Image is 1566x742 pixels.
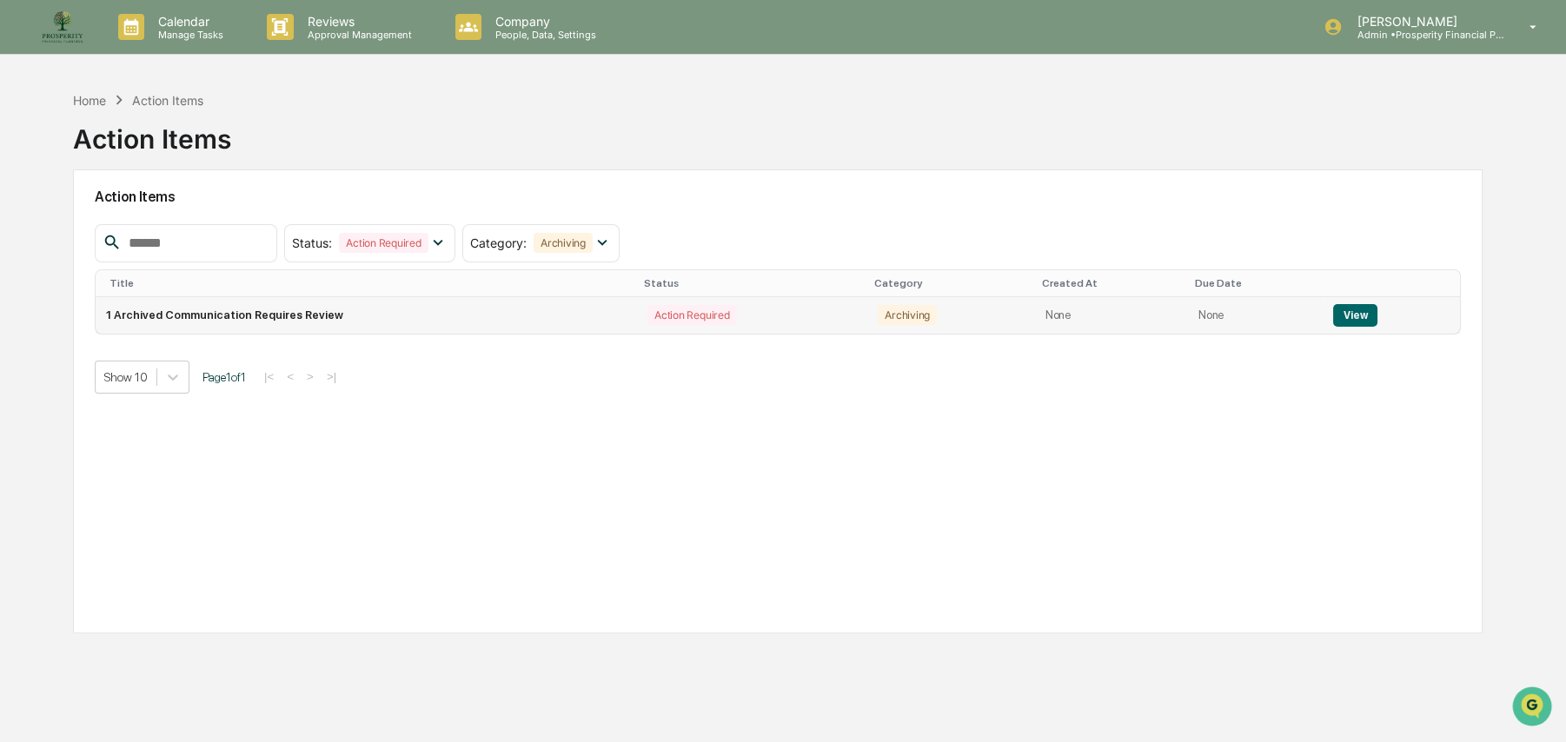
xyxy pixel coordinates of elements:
[1042,277,1181,289] div: Created At
[294,14,421,29] p: Reviews
[322,369,342,384] button: >|
[1188,297,1323,334] td: None
[42,6,83,48] img: logo
[470,235,527,250] span: Category :
[17,36,316,64] p: How can we help?
[123,294,210,308] a: Powered byPylon
[144,29,232,41] p: Manage Tasks
[1510,685,1557,732] iframe: Open customer support
[45,79,287,97] input: Clear
[59,150,220,164] div: We're available if you need us!
[1195,277,1316,289] div: Due Date
[73,109,231,155] div: Action Items
[144,14,232,29] p: Calendar
[294,29,421,41] p: Approval Management
[339,233,428,253] div: Action Required
[132,93,203,108] div: Action Items
[143,219,216,236] span: Attestations
[173,295,210,308] span: Pylon
[282,369,299,384] button: <
[126,221,140,235] div: 🗄️
[17,254,31,268] div: 🔎
[295,138,316,159] button: Start new chat
[481,14,605,29] p: Company
[17,221,31,235] div: 🖐️
[874,277,1028,289] div: Category
[95,189,1461,205] h2: Action Items
[10,245,116,276] a: 🔎Data Lookup
[1333,308,1377,321] a: View
[1333,304,1377,327] button: View
[292,235,332,250] span: Status :
[109,277,630,289] div: Title
[17,133,49,164] img: 1746055101610-c473b297-6a78-478c-a979-82029cc54cd1
[534,233,593,253] div: Archiving
[644,277,860,289] div: Status
[202,370,246,384] span: Page 1 of 1
[1343,14,1504,29] p: [PERSON_NAME]
[481,29,605,41] p: People, Data, Settings
[73,93,106,108] div: Home
[259,369,279,384] button: |<
[59,133,285,150] div: Start new chat
[96,297,637,334] td: 1 Archived Communication Requires Review
[35,252,109,269] span: Data Lookup
[35,219,112,236] span: Preclearance
[647,305,736,325] div: Action Required
[878,305,937,325] div: Archiving
[1343,29,1504,41] p: Admin • Prosperity Financial Planning
[302,369,319,384] button: >
[10,212,119,243] a: 🖐️Preclearance
[1035,297,1188,334] td: None
[119,212,222,243] a: 🗄️Attestations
